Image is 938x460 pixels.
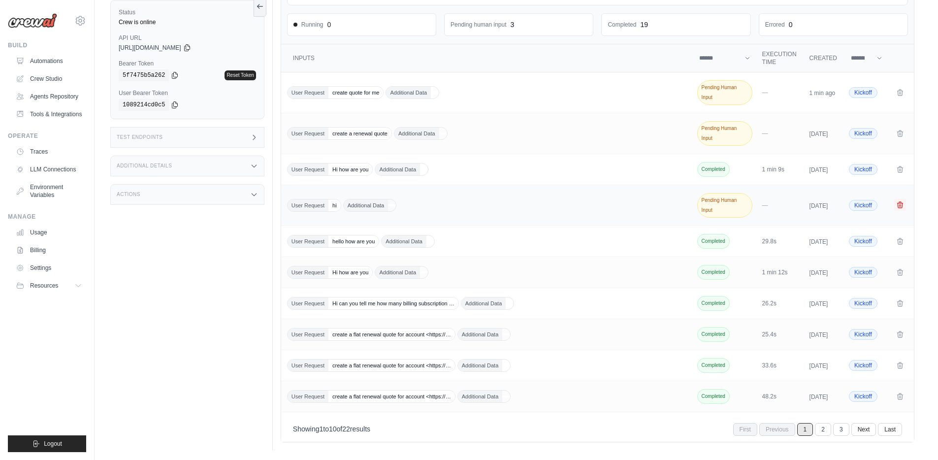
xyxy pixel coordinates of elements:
[8,41,86,49] div: Build
[328,329,455,340] span: create a flat renewal quote for account <https://…
[12,106,86,122] a: Tools & Integrations
[119,8,256,16] label: Status
[697,234,730,249] span: Completed
[809,269,828,276] time: [DATE]
[458,391,503,402] span: Additional Data
[281,416,914,442] nav: Pagination
[511,20,515,30] div: 3
[288,235,328,247] span: User Request
[12,179,86,203] a: Environment Variables
[451,21,506,29] dd: Pending human input
[8,213,86,221] div: Manage
[697,265,730,280] span: Completed
[762,130,768,137] span: —
[849,360,877,371] span: Kickoff
[288,329,328,340] span: User Request
[809,131,828,137] time: [DATE]
[756,44,804,72] th: Execution Time
[458,329,503,340] span: Additional Data
[386,87,431,99] span: Additional Data
[849,267,877,278] span: Kickoff
[328,199,341,211] span: hi
[697,162,730,177] span: Completed
[733,423,757,436] span: First
[117,163,172,169] h3: Additional Details
[12,225,86,240] a: Usage
[281,44,693,72] th: Inputs
[119,44,181,52] span: [URL][DOMAIN_NAME]
[809,238,828,245] time: [DATE]
[849,164,877,175] span: Kickoff
[119,18,256,26] div: Crew is online
[288,360,328,371] span: User Request
[804,44,843,72] th: Created
[288,164,328,175] span: User Request
[765,21,785,29] dd: Errored
[849,236,877,247] span: Kickoff
[762,361,798,369] div: 33.6s
[849,329,877,340] span: Kickoff
[328,128,391,139] span: create a renewal quote
[849,200,877,211] span: Kickoff
[809,331,828,338] time: [DATE]
[328,297,458,309] span: Hi can you tell me how many billing subscription …
[117,134,163,140] h3: Test Endpoints
[797,423,813,436] span: 1
[12,278,86,294] button: Resources
[461,297,506,309] span: Additional Data
[328,391,455,402] span: create a flat renewal quote for account <https://…
[789,20,793,30] div: 0
[382,235,426,247] span: Additional Data
[329,425,337,433] span: 10
[119,69,169,81] code: 5f7475b5a262
[697,121,752,146] span: Pending Human Input
[849,87,877,98] span: Kickoff
[119,99,169,111] code: 1089214cd0c5
[12,144,86,160] a: Traces
[375,164,420,175] span: Additional Data
[815,423,831,436] a: 2
[117,192,140,197] h3: Actions
[320,425,323,433] span: 1
[809,166,828,173] time: [DATE]
[293,424,370,434] p: Showing to of results
[281,44,914,442] section: Crew executions table
[733,423,902,436] nav: Pagination
[8,13,57,28] img: Logo
[697,296,730,311] span: Completed
[809,394,828,400] time: [DATE]
[849,391,877,402] span: Kickoff
[762,393,798,400] div: 48.2s
[8,132,86,140] div: Operate
[288,391,328,402] span: User Request
[288,297,328,309] span: User Request
[697,327,730,342] span: Completed
[293,21,323,29] span: Running
[762,299,798,307] div: 26.2s
[640,20,648,30] div: 19
[119,34,256,42] label: API URL
[328,235,379,247] span: hello how are you
[697,193,752,218] span: Pending Human Input
[327,20,331,30] div: 0
[375,266,420,278] span: Additional Data
[30,282,58,290] span: Resources
[328,87,383,99] span: create quote for me
[878,423,902,436] a: Last
[889,413,938,460] iframe: Chat Widget
[762,237,798,245] div: 29.8s
[833,423,849,436] a: 3
[12,53,86,69] a: Automations
[809,300,828,307] time: [DATE]
[288,87,328,99] span: User Request
[288,266,328,278] span: User Request
[762,268,798,276] div: 1 min 12s
[458,360,503,371] span: Additional Data
[225,70,256,80] a: Reset Token
[12,162,86,177] a: LLM Connections
[809,362,828,369] time: [DATE]
[809,202,828,209] time: [DATE]
[8,435,86,452] button: Logout
[849,128,877,139] span: Kickoff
